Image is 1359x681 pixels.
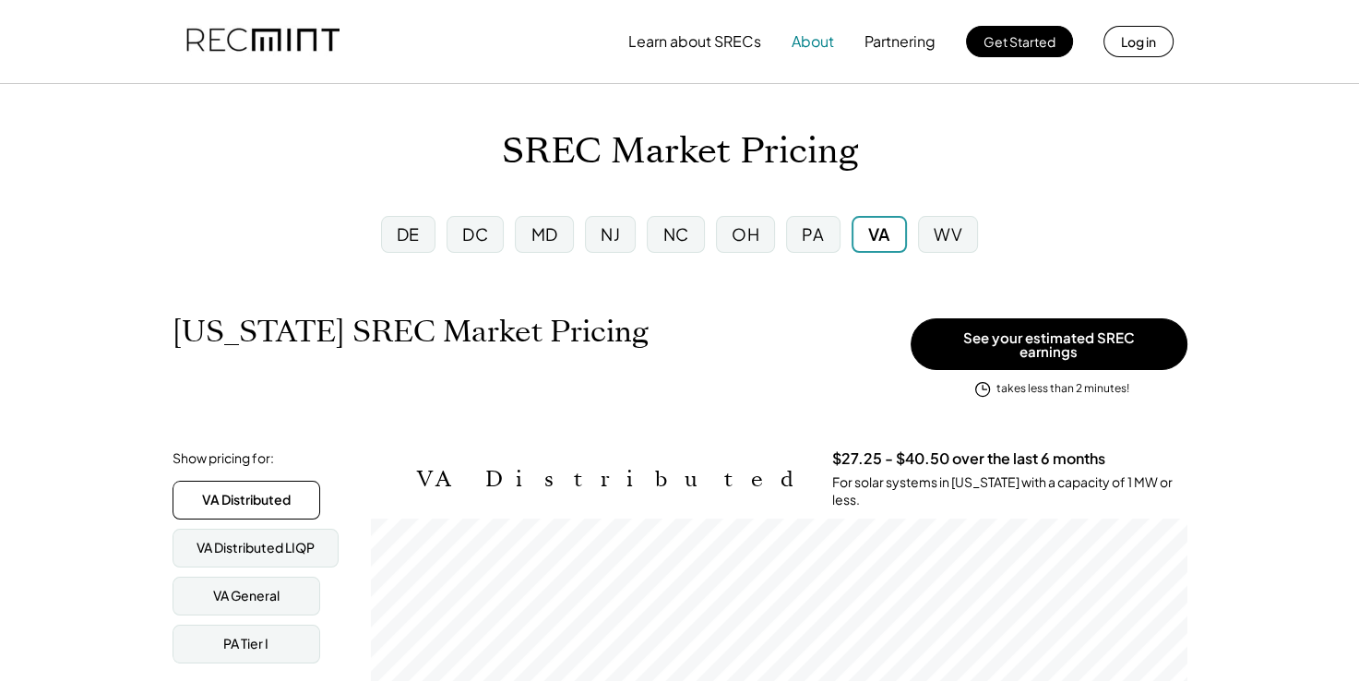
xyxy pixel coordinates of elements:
[966,26,1073,57] button: Get Started
[792,23,834,60] button: About
[868,222,890,245] div: VA
[1103,26,1174,57] button: Log in
[732,222,759,245] div: OH
[397,222,420,245] div: DE
[832,449,1105,469] h3: $27.25 - $40.50 over the last 6 months
[832,473,1187,509] div: For solar systems in [US_STATE] with a capacity of 1 MW or less.
[864,23,936,60] button: Partnering
[531,222,558,245] div: MD
[223,635,268,653] div: PA Tier I
[186,10,340,73] img: recmint-logotype%403x.png
[911,318,1187,370] button: See your estimated SREC earnings
[173,314,649,350] h1: [US_STATE] SREC Market Pricing
[934,222,962,245] div: WV
[662,222,688,245] div: NC
[462,222,488,245] div: DC
[173,449,274,468] div: Show pricing for:
[197,539,315,557] div: VA Distributed LIQP
[213,587,280,605] div: VA General
[996,381,1129,397] div: takes less than 2 minutes!
[628,23,761,60] button: Learn about SRECs
[601,222,620,245] div: NJ
[202,491,291,509] div: VA Distributed
[802,222,824,245] div: PA
[502,130,858,173] h1: SREC Market Pricing
[417,466,805,493] h2: VA Distributed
